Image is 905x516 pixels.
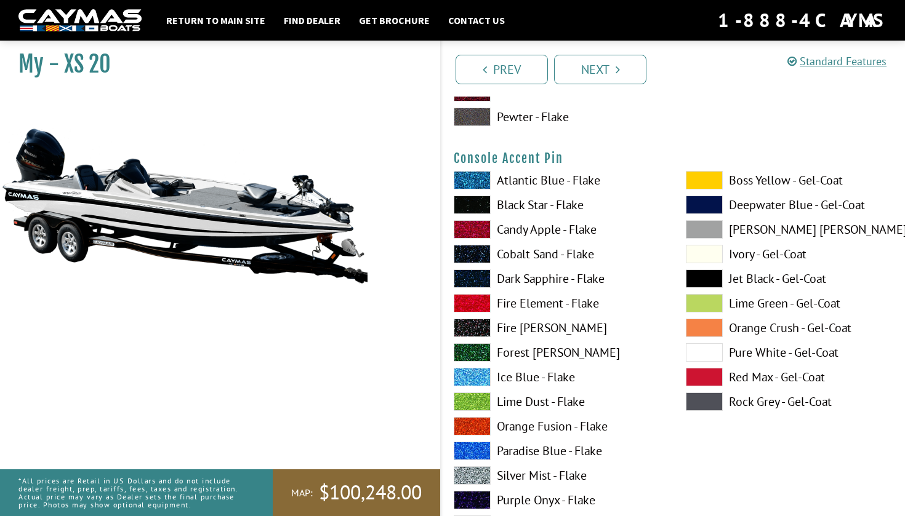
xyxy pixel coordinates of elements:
label: Paradise Blue - Flake [454,442,661,460]
a: MAP:$100,248.00 [273,469,440,516]
a: Find Dealer [278,12,347,28]
a: Get Brochure [353,12,436,28]
label: Lime Green - Gel-Coat [686,294,893,312]
img: white-logo-c9c8dbefe5ff5ceceb0f0178aa75bf4bb51f6bca0971e226c86eb53dfe498488.png [18,9,142,32]
label: Red Max - Gel-Coat [686,368,893,386]
span: $100,248.00 [319,480,422,506]
a: Return to main site [160,12,271,28]
label: Rock Grey - Gel-Coat [686,392,893,411]
label: Silver Mist - Flake [454,466,661,485]
p: *All prices are Retail in US Dollars and do not include dealer freight, prep, tariffs, fees, taxe... [18,470,245,515]
label: Deepwater Blue - Gel-Coat [686,196,893,214]
label: Pure White - Gel-Coat [686,343,893,362]
label: [PERSON_NAME] [PERSON_NAME] - Gel-Coat [686,220,893,239]
label: Dark Sapphire - Flake [454,269,661,288]
a: Next [554,55,646,84]
label: Forest [PERSON_NAME] [454,343,661,362]
a: Contact Us [442,12,511,28]
h1: My - XS 20 [18,50,409,78]
label: Cobalt Sand - Flake [454,245,661,263]
label: Jet Black - Gel-Coat [686,269,893,288]
label: Boss Yellow - Gel-Coat [686,171,893,189]
label: Ice Blue - Flake [454,368,661,386]
label: Fire [PERSON_NAME] [454,319,661,337]
label: Orange Fusion - Flake [454,417,661,435]
label: Atlantic Blue - Flake [454,171,661,189]
label: Candy Apple - Flake [454,220,661,239]
label: Orange Crush - Gel-Coat [686,319,893,337]
ul: Pagination [452,53,905,84]
span: MAP: [291,486,313,499]
label: Fire Element - Flake [454,294,661,312]
label: Purple Onyx - Flake [454,491,661,509]
label: Pewter - Flake [454,108,661,126]
label: Lime Dust - Flake [454,392,661,411]
a: Standard Features [787,54,887,68]
label: Black Star - Flake [454,196,661,214]
a: Prev [456,55,548,84]
h4: Console Accent Pin [454,151,893,166]
label: Ivory - Gel-Coat [686,245,893,263]
div: 1-888-4CAYMAS [718,7,887,34]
